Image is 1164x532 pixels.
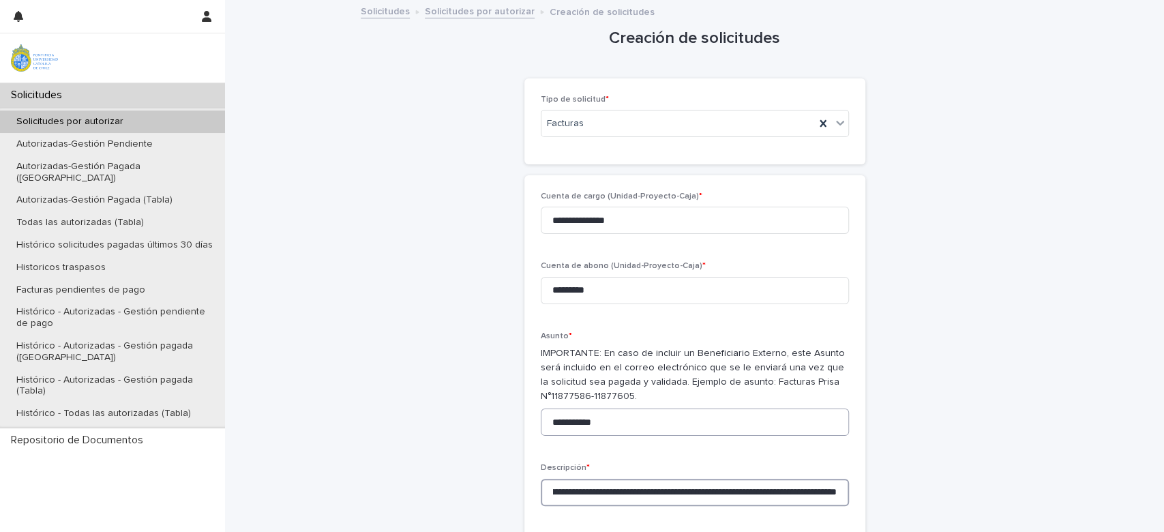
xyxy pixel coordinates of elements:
[5,116,134,128] p: Solicitudes por autorizar
[5,161,225,184] p: Autorizadas-Gestión Pagada ([GEOGRAPHIC_DATA])
[5,262,117,274] p: Historicos traspasos
[541,192,702,201] span: Cuenta de cargo (Unidad-Proyecto-Caja)
[5,340,225,364] p: Histórico - Autorizadas - Gestión pagada ([GEOGRAPHIC_DATA])
[524,29,865,48] h1: Creación de solicitudes
[550,3,655,18] p: Creación de solicitudes
[5,239,224,251] p: Histórico solicitudes pagadas últimos 30 días
[5,374,225,398] p: Histórico - Autorizadas - Gestión pagada (Tabla)
[5,284,156,296] p: Facturas pendientes de pago
[361,3,410,18] a: Solicitudes
[5,217,155,228] p: Todas las autorizadas (Tabla)
[5,89,73,102] p: Solicitudes
[541,464,590,472] span: Descripción
[541,332,572,340] span: Asunto
[5,434,154,447] p: Repositorio de Documentos
[11,44,58,72] img: iqsleoUpQLaG7yz5l0jK
[541,346,849,403] p: IMPORTANTE: En caso de incluir un Beneficiario Externo, este Asunto será incluido en el correo el...
[547,117,584,131] span: Facturas
[5,306,225,329] p: Histórico - Autorizadas - Gestión pendiente de pago
[541,95,609,104] span: Tipo de solicitud
[541,262,706,270] span: Cuenta de abono (Unidad-Proyecto-Caja)
[5,138,164,150] p: Autorizadas-Gestión Pendiente
[5,194,183,206] p: Autorizadas-Gestión Pagada (Tabla)
[5,408,202,419] p: Histórico - Todas las autorizadas (Tabla)
[425,3,535,18] a: Solicitudes por autorizar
